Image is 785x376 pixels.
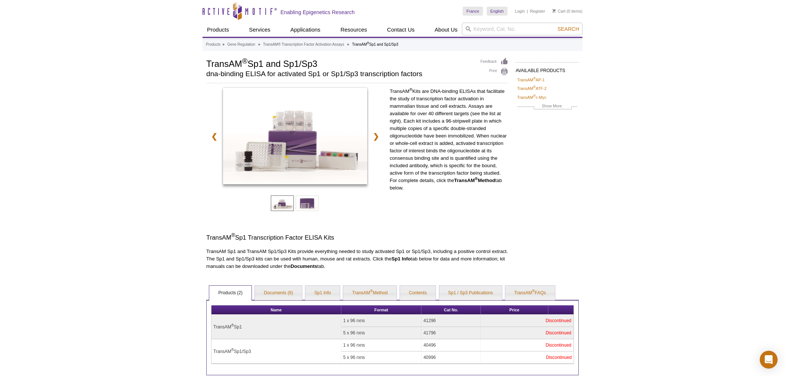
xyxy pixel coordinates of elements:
[515,9,525,14] a: Login
[231,233,235,239] sup: ®
[462,23,582,35] input: Keyword, Cat. No.
[347,42,349,46] li: »
[223,88,367,187] a: TransAM Sp1 and Sp1/Sp3 Kits
[463,7,483,16] a: France
[367,41,369,45] sup: ®
[527,7,528,16] li: |
[421,327,481,339] td: 41796
[421,305,481,315] th: Cat No.
[211,339,341,364] td: TransAM Sp1/Sp3
[336,23,372,37] a: Resources
[206,41,220,48] a: Products
[552,7,582,16] li: (0 items)
[481,327,574,339] td: Discontinued
[352,42,398,46] li: TransAM Sp1 and Sp1/Sp3
[341,327,421,339] td: 5 x 96 rxns
[391,256,411,262] strong: Sp1 Info
[227,41,255,48] a: Gene Regulation
[517,94,546,101] a: TransAM®c-Myc
[516,62,579,75] h2: AVAILABLE PRODUCTS
[409,87,412,92] sup: ®
[439,286,502,301] a: Sp1 / Sp3 Publications
[231,323,234,327] sup: ®
[532,289,535,293] sup: ®
[209,286,251,301] a: Products (2)
[341,315,421,327] td: 1 x 96 rxns
[505,286,555,301] a: TransAM®FAQs
[280,9,355,16] h2: Enabling Epigenetics Research
[530,9,545,14] a: Register
[481,351,574,364] td: Discontinued
[760,351,778,369] div: Open Intercom Messenger
[206,58,473,69] h1: TransAM Sp1 and Sp1/Sp3
[341,339,421,351] td: 1 x 96 rxns
[400,286,436,301] a: Contents
[211,305,341,315] th: Name
[517,103,577,111] a: Show More
[533,77,536,80] sup: ®
[533,85,536,89] sup: ®
[533,94,536,98] sup: ®
[481,315,574,327] td: Discontinued
[206,248,508,270] p: TransAM Sp1 and TransAM Sp1/Sp3 Kits provide everything needed to study activated Sp1 or Sp1/Sp3,...
[480,68,508,76] a: Print
[421,339,481,351] td: 40496
[223,88,367,184] img: TransAM Sp1 and Sp1/Sp3 Kits
[206,71,473,77] h2: dna-binding ELISA for activated Sp1 or Sp1/Sp3 transcription factors
[222,42,224,46] li: »
[517,85,546,92] a: TransAM®ATF-2
[343,286,397,301] a: TransAM®Method
[341,305,421,315] th: Format
[517,77,545,83] a: TransAM®AP-1
[558,26,579,32] span: Search
[475,176,478,181] sup: ®
[487,7,508,16] a: English
[341,351,421,364] td: 5 x 96 rxns
[258,42,260,46] li: »
[555,26,581,32] button: Search
[430,23,462,37] a: About Us
[454,178,495,183] strong: TransAM Method
[390,88,508,192] p: TransAM Kits are DNA-binding ELISAs that facilitate the study of transcription factor activation ...
[305,286,340,301] a: Sp1 Info
[480,58,508,66] a: Feedback
[421,315,481,327] td: 41296
[382,23,419,37] a: Contact Us
[211,315,341,339] td: TransAM Sp1
[244,23,275,37] a: Services
[203,23,233,37] a: Products
[206,233,508,242] h3: TransAM Sp1 Transcription Factor ELISA Kits
[481,305,548,315] th: Price
[263,41,344,48] a: TransAM® Transcription Factor Activation Assays
[552,9,565,14] a: Cart
[368,128,384,145] a: ❯
[242,57,247,65] sup: ®
[290,263,317,269] strong: Documents
[481,339,574,351] td: Discontinued
[206,128,222,145] a: ❮
[231,348,234,352] sup: ®
[421,351,481,364] td: 40996
[286,23,325,37] a: Applications
[552,9,556,13] img: Your Cart
[255,286,302,301] a: Documents (6)
[370,289,373,293] sup: ®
